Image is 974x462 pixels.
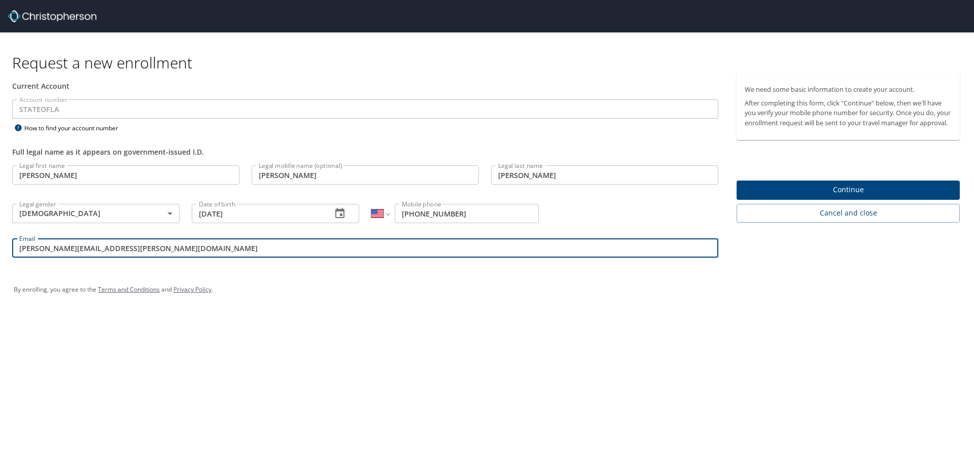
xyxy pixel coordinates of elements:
span: Cancel and close [745,207,952,220]
input: MM/DD/YYYY [192,204,324,223]
div: Full legal name as it appears on government-issued I.D. [12,147,718,157]
div: [DEMOGRAPHIC_DATA] [12,204,180,223]
p: We need some basic information to create your account. [745,85,952,94]
div: How to find your account number [12,122,139,134]
p: After completing this form, click "Continue" below, then we'll have you verify your mobile phone ... [745,98,952,128]
div: By enrolling, you agree to the and . [14,277,960,302]
a: Privacy Policy [173,285,212,294]
div: Current Account [12,81,718,91]
input: Enter phone number [395,204,539,223]
img: cbt logo [8,10,96,22]
button: Continue [737,181,960,200]
h1: Request a new enrollment [12,53,968,73]
button: Cancel and close [737,204,960,223]
a: Terms and Conditions [98,285,160,294]
span: Continue [745,184,952,196]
